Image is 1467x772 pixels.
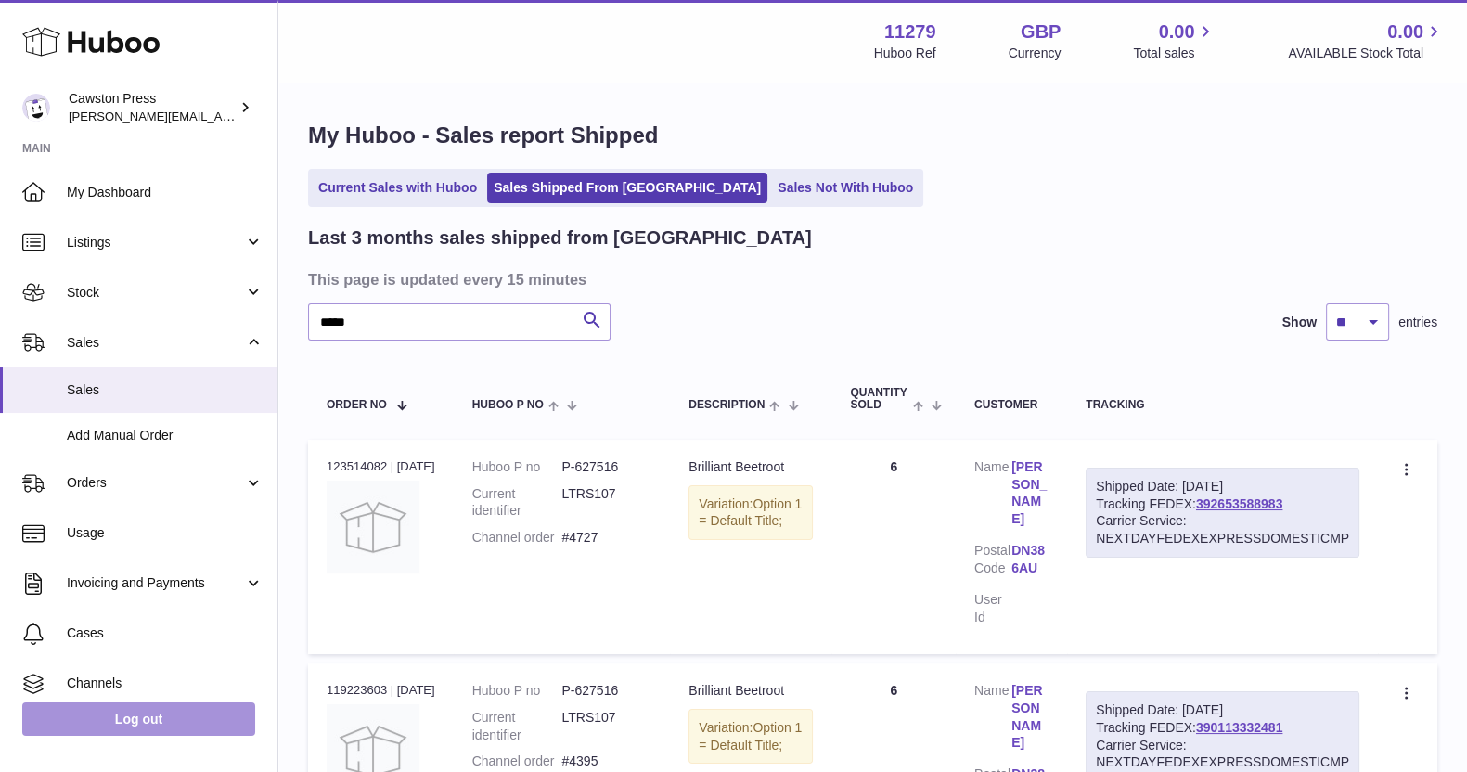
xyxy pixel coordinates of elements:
a: 0.00 AVAILABLE Stock Total [1288,19,1445,62]
div: Tracking FEDEX: [1086,468,1359,559]
label: Show [1282,314,1317,331]
a: DN38 6AU [1011,542,1049,577]
span: Invoicing and Payments [67,574,244,592]
span: Listings [67,234,244,251]
span: Channels [67,675,264,692]
span: Huboo P no [472,399,544,411]
span: Sales [67,381,264,399]
div: Carrier Service: NEXTDAYFEDEXEXPRESSDOMESTICMP [1096,512,1349,547]
dd: LTRS107 [561,485,651,521]
a: Log out [22,702,255,736]
a: 392653588983 [1196,496,1282,511]
dt: Channel order [472,753,562,770]
span: [PERSON_NAME][EMAIL_ADDRESS][PERSON_NAME][DOMAIN_NAME] [69,109,471,123]
dt: Name [974,682,1011,757]
img: no-photo.jpg [327,481,419,573]
div: Cawston Press [69,90,236,125]
dt: Channel order [472,529,562,547]
div: Variation: [688,709,813,765]
div: Tracking [1086,399,1359,411]
span: Quantity Sold [850,387,907,411]
span: My Dashboard [67,184,264,201]
div: Shipped Date: [DATE] [1096,701,1349,719]
div: Shipped Date: [DATE] [1096,478,1349,495]
dt: Current identifier [472,709,562,744]
span: Total sales [1133,45,1216,62]
span: Add Manual Order [67,427,264,444]
dt: Current identifier [472,485,562,521]
div: 119223603 | [DATE] [327,682,435,699]
span: Orders [67,474,244,492]
div: Carrier Service: NEXTDAYFEDEXEXPRESSDOMESTICMP [1096,737,1349,772]
span: 0.00 [1159,19,1195,45]
dd: P-627516 [561,458,651,476]
span: 0.00 [1387,19,1423,45]
td: 6 [831,440,956,654]
div: Currency [1009,45,1062,62]
a: 390113332481 [1196,720,1282,735]
dd: #4395 [561,753,651,770]
span: Description [688,399,765,411]
a: [PERSON_NAME] [1011,682,1049,753]
a: [PERSON_NAME] [1011,458,1049,529]
span: Usage [67,524,264,542]
a: Sales Not With Huboo [771,173,920,203]
dd: #4727 [561,529,651,547]
div: Brilliant Beetroot [688,458,813,476]
h3: This page is updated every 15 minutes [308,269,1433,289]
img: thomas.carson@cawstonpress.com [22,94,50,122]
a: 0.00 Total sales [1133,19,1216,62]
div: Customer [974,399,1049,411]
span: AVAILABLE Stock Total [1288,45,1445,62]
span: Cases [67,624,264,642]
h1: My Huboo - Sales report Shipped [308,121,1437,150]
span: Stock [67,284,244,302]
a: Sales Shipped From [GEOGRAPHIC_DATA] [487,173,767,203]
dd: P-627516 [561,682,651,700]
span: Order No [327,399,387,411]
span: entries [1398,314,1437,331]
dt: Name [974,458,1011,534]
h2: Last 3 months sales shipped from [GEOGRAPHIC_DATA] [308,225,812,251]
span: Option 1 = Default Title; [699,720,802,753]
dd: LTRS107 [561,709,651,744]
div: Variation: [688,485,813,541]
div: Huboo Ref [874,45,936,62]
strong: 11279 [884,19,936,45]
div: 123514082 | [DATE] [327,458,435,475]
dt: Huboo P no [472,458,562,476]
div: Brilliant Beetroot [688,682,813,700]
dt: Huboo P no [472,682,562,700]
span: Sales [67,334,244,352]
strong: GBP [1021,19,1061,45]
dt: User Id [974,591,1011,626]
a: Current Sales with Huboo [312,173,483,203]
dt: Postal Code [974,542,1011,582]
